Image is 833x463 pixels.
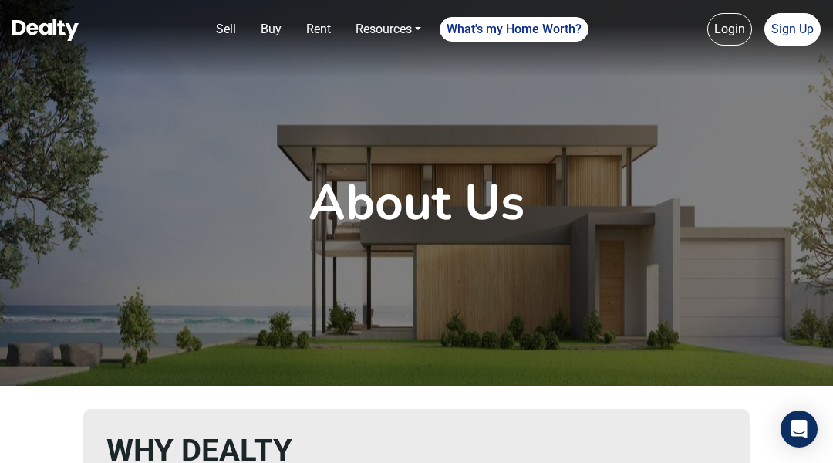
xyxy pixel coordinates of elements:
a: Sell [210,14,242,45]
div: Open Intercom Messenger [781,411,818,448]
a: Sign Up [764,13,821,46]
a: Login [707,13,752,46]
a: Rent [300,14,337,45]
a: Resources [349,14,427,45]
img: Dealty - Buy, Sell & Rent Homes [12,19,79,41]
a: Buy [255,14,288,45]
a: What's my Home Worth? [440,17,588,42]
